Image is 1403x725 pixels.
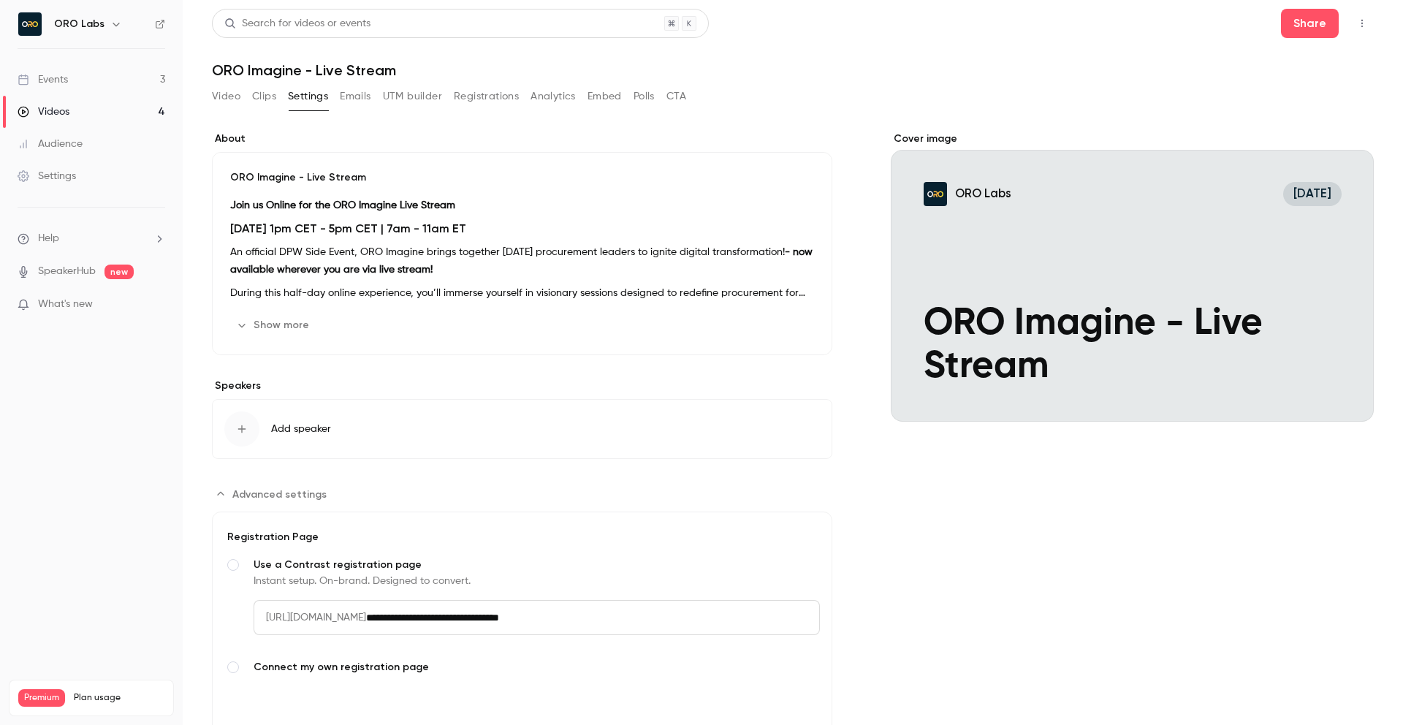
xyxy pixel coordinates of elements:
[230,243,814,278] p: An official DPW Side Event, ORO Imagine brings together [DATE] procurement leaders to ignite digi...
[254,600,366,635] span: [URL][DOMAIN_NAME]
[18,72,68,87] div: Events
[588,85,622,108] button: Embed
[230,200,455,210] strong: Join us Online for the ORO Imagine Live Stream
[891,132,1374,422] section: Cover image
[38,297,93,312] span: What's new
[212,85,240,108] button: Video
[288,85,328,108] button: Settings
[18,169,76,183] div: Settings
[212,399,832,459] button: Add speaker
[1350,12,1374,35] button: Top Bar Actions
[454,85,519,108] button: Registrations
[366,600,820,635] input: Use a Contrast registration pageInstant setup. On-brand. Designed to convert.[URL][DOMAIN_NAME]
[212,379,832,393] label: Speakers
[212,61,1374,79] h1: ORO Imagine - Live Stream
[38,231,59,246] span: Help
[230,221,466,235] strong: [DATE] 1pm CET - 5pm CET | 7am - 11am ET
[18,105,69,119] div: Videos
[271,422,331,436] span: Add speaker
[230,284,814,302] p: During this half-day online experience, you’ll immerse yourself in visionary sessions designed to...
[18,12,42,36] img: ORO Labs
[666,85,686,108] button: CTA
[340,85,370,108] button: Emails
[230,170,814,185] p: ORO Imagine - Live Stream
[18,689,65,707] span: Premium
[18,137,83,151] div: Audience
[232,487,327,502] span: Advanced settings
[212,482,335,506] button: Advanced settings
[74,692,164,704] span: Plan usage
[224,16,370,31] div: Search for videos or events
[634,85,655,108] button: Polls
[254,558,820,572] span: Use a Contrast registration page
[891,132,1374,146] label: Cover image
[254,574,820,588] div: Instant setup. On-brand. Designed to convert.
[38,264,96,279] a: SpeakerHub
[212,132,832,146] label: About
[224,530,820,544] div: Registration Page
[18,231,165,246] li: help-dropdown-opener
[531,85,576,108] button: Analytics
[383,85,442,108] button: UTM builder
[230,314,318,337] button: Show more
[252,85,276,108] button: Clips
[254,660,820,675] span: Connect my own registration page
[54,17,104,31] h6: ORO Labs
[1281,9,1339,38] button: Share
[104,265,134,279] span: new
